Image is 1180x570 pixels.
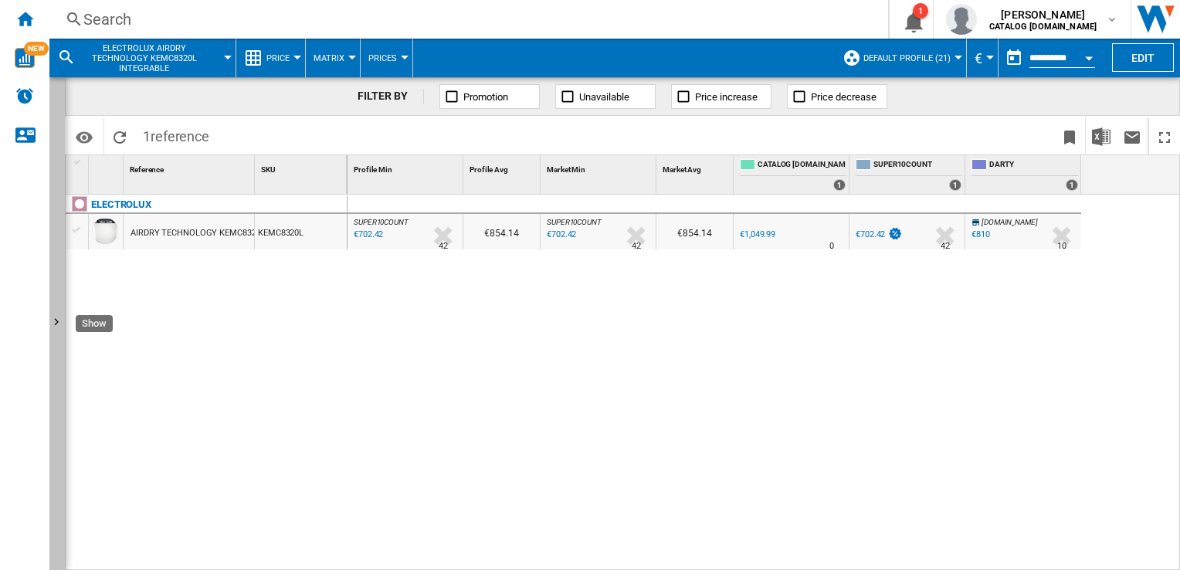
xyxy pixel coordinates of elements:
[1075,42,1103,70] button: Open calendar
[975,50,982,66] span: €
[737,227,775,243] div: €1,049.99
[999,42,1029,73] button: md-calendar
[49,77,65,570] button: Show
[127,155,254,179] div: Reference Sort None
[632,239,641,254] div: Delivery Time : 42 days
[737,155,849,194] div: CATALOG [DOMAIN_NAME] 1 offers sold by CATALOG ELECTROLUX.FR
[975,39,990,77] button: €
[151,128,209,144] span: reference
[131,215,317,251] div: AIRDRY TECHNOLOGY KEMC8320L INTEGRABLE
[544,227,576,243] div: Last updated : Friday, 3 October 2025 11:57
[967,39,999,77] md-menu: Currency
[811,91,877,103] span: Price decrease
[887,227,903,240] img: promotionV3.png
[695,91,758,103] span: Price increase
[470,165,508,174] span: Profile Avg
[989,159,1078,172] span: DARTY
[314,39,352,77] button: Matrix
[135,118,217,151] span: 1
[544,155,656,179] div: Sort None
[969,227,990,243] div: €810
[941,239,950,254] div: Delivery Time : 42 days
[1117,118,1148,154] button: Send this report by email
[1054,118,1085,154] button: Bookmark this report
[1149,118,1180,154] button: Maximize
[949,179,961,191] div: 1 offers sold by SUPER10COUNT
[351,155,463,179] div: Sort None
[466,155,540,179] div: Sort None
[663,165,701,174] span: Market Avg
[82,43,206,73] span: ELECTROLUX AIRDRY TECHNOLOGY KEMC8320L INTEGRABLE
[463,91,508,103] span: Promotion
[104,118,135,154] button: Reload
[354,165,392,174] span: Profile Min
[130,165,164,174] span: Reference
[579,91,629,103] span: Unavailable
[989,7,1097,22] span: [PERSON_NAME]
[255,214,347,249] div: KEMC8320L
[982,218,1038,226] span: [DOMAIN_NAME]
[547,218,602,226] span: SUPER10COUNT
[439,239,448,254] div: Delivery Time : 42 days
[913,3,928,19] div: 1
[544,155,656,179] div: Market Min Sort None
[740,229,775,239] div: €1,049.99
[266,53,290,63] span: Price
[69,123,100,151] button: Options
[83,8,848,30] div: Search
[358,89,423,104] div: FILTER BY
[971,229,990,239] div: €810
[1066,179,1078,191] div: 1 offers sold by DARTY
[15,48,35,68] img: wise-card.svg
[555,84,656,109] button: Unavailable
[24,42,49,56] span: NEW
[989,22,1097,32] b: CATALOG [DOMAIN_NAME]
[92,155,123,179] div: Sort None
[758,159,846,172] span: CATALOG [DOMAIN_NAME]
[660,155,733,179] div: Market Avg Sort None
[1112,43,1174,72] button: Edit
[660,155,733,179] div: Sort None
[15,87,34,105] img: alerts-logo.svg
[463,214,540,249] div: €854.14
[946,4,977,35] img: profile.jpg
[843,39,958,77] div: Default profile (21)
[351,155,463,179] div: Profile Min Sort None
[873,159,961,172] span: SUPER10COUNT
[547,165,585,174] span: Market Min
[314,53,344,63] span: Matrix
[856,229,885,239] div: €702.42
[1057,239,1066,254] div: Delivery Time : 10 days
[82,39,222,77] button: ELECTROLUX AIRDRY TECHNOLOGY KEMC8320L INTEGRABLE
[91,195,151,214] div: Click to filter on that brand
[787,84,887,109] button: Price decrease
[863,39,958,77] button: Default profile (21)
[258,155,347,179] div: Sort None
[671,84,771,109] button: Price increase
[863,53,951,63] span: Default profile (21)
[833,179,846,191] div: 1 offers sold by CATALOG ELECTROLUX.FR
[368,39,405,77] button: Prices
[439,84,540,109] button: Promotion
[57,39,228,77] div: ELECTROLUX AIRDRY TECHNOLOGY KEMC8320L INTEGRABLE
[1092,127,1110,146] img: excel-24x24.png
[853,227,903,243] div: €702.42
[354,218,409,226] span: SUPER10COUNT
[466,155,540,179] div: Profile Avg Sort None
[266,39,297,77] button: Price
[244,39,297,77] div: Price
[968,155,1081,194] div: DARTY 1 offers sold by DARTY
[127,155,254,179] div: Sort None
[853,155,965,194] div: SUPER10COUNT 1 offers sold by SUPER10COUNT
[261,165,276,174] span: SKU
[351,227,383,243] div: Last updated : Friday, 3 October 2025 11:57
[258,155,347,179] div: SKU Sort None
[1086,118,1117,154] button: Download in Excel
[368,53,397,63] span: Prices
[829,239,834,254] div: Delivery Time : 0 day
[656,214,733,249] div: €854.14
